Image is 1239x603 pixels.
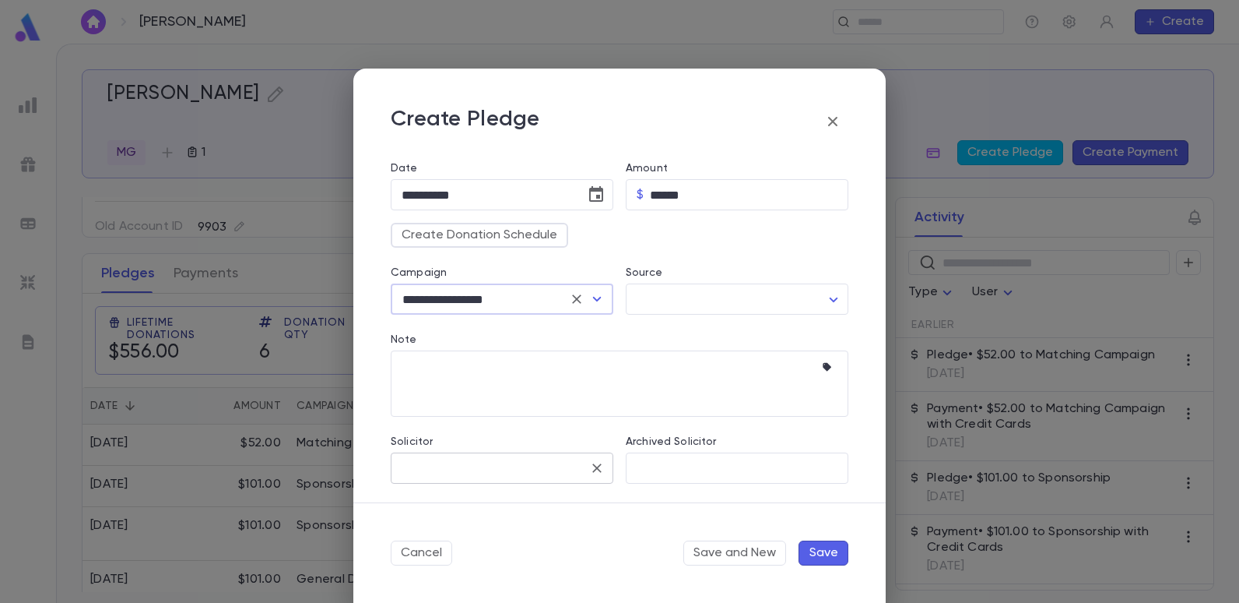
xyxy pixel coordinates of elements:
[391,106,540,137] p: Create Pledge
[626,436,717,448] label: Archived Solicitor
[391,162,613,175] label: Date
[683,541,786,566] button: Save and New
[391,266,447,279] label: Campaign
[581,179,612,210] button: Choose date, selected date is Sep 8, 2025
[391,541,452,566] button: Cancel
[391,223,568,248] button: Create Donation Schedule
[586,288,608,310] button: Open
[391,333,417,346] label: Note
[626,284,848,315] div: ​
[637,187,644,203] p: $
[586,457,608,479] button: Clear
[391,436,433,448] label: Solicitor
[626,266,662,279] label: Source
[799,541,848,566] button: Save
[626,162,668,175] label: Amount
[566,288,588,310] button: Clear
